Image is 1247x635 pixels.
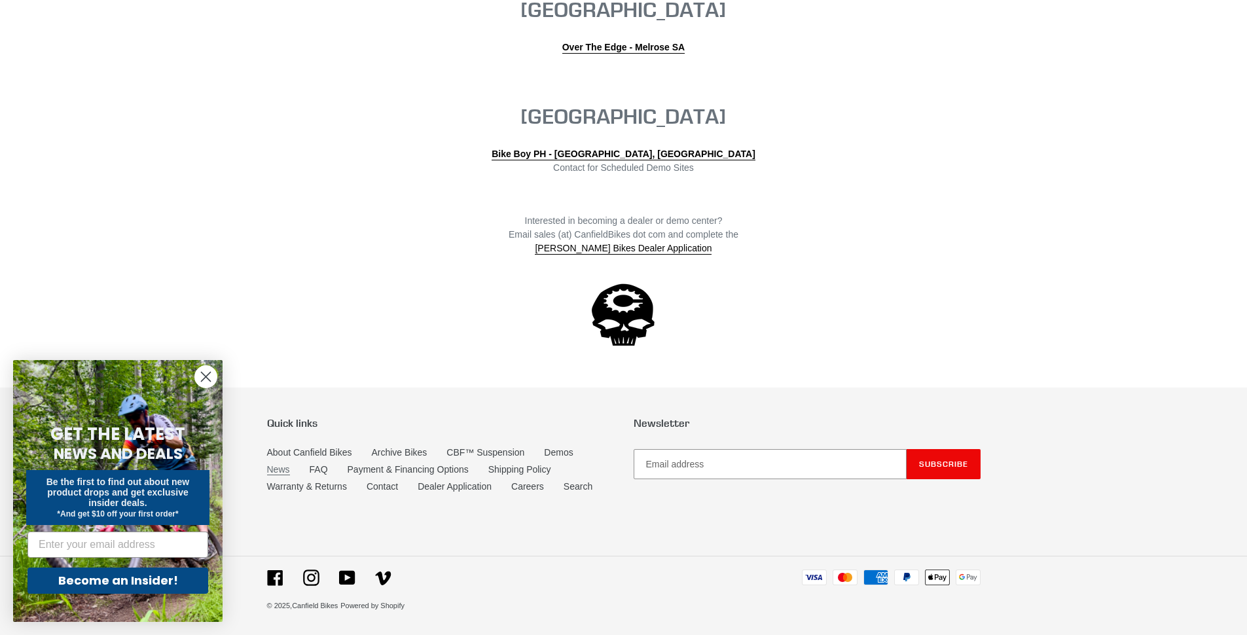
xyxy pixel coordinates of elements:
p: Interested in becoming a dealer or demo center? Email sales (at) CanfieldBikes dot com and comple... [328,214,919,269]
a: Bike Boy PH - [GEOGRAPHIC_DATA], [GEOGRAPHIC_DATA] [492,149,755,160]
button: Close dialog [194,365,217,388]
a: FAQ [310,464,328,475]
span: Subscribe [919,459,968,469]
p: Contact for Scheduled Demo Sites [328,147,919,175]
span: Be the first to find out about new product drops and get exclusive insider deals. [46,477,190,508]
input: Enter your email address [27,532,208,558]
a: CBF™ Suspension [446,447,524,458]
a: Demos [544,447,573,458]
strong: Over The Edge - Melrose SA [562,42,685,52]
span: *And get $10 off your first order* [57,509,178,518]
a: Contact [367,481,398,492]
p: Newsletter [634,417,981,429]
span: NEWS AND DEALS [54,443,183,464]
button: Become an Insider! [27,568,208,594]
p: Quick links [267,417,614,429]
a: Shipping Policy [488,464,551,475]
a: Canfield Bikes [292,602,338,609]
span: GET THE LATEST [50,422,185,446]
small: © 2025, [267,602,338,609]
a: Dealer Application [418,481,492,492]
button: Subscribe [907,449,981,479]
input: Email address [634,449,907,479]
strong: [GEOGRAPHIC_DATA] [520,103,726,129]
a: Powered by Shopify [340,602,405,609]
a: News [267,464,290,475]
a: Careers [511,481,544,492]
a: Archive Bikes [371,447,427,458]
a: Search [564,481,592,492]
a: [PERSON_NAME] Bikes Dealer Application [535,243,712,255]
a: About Canfield Bikes [267,447,352,458]
a: Payment & Financing Options [348,464,469,475]
strong: Bike Boy PH - [GEOGRAPHIC_DATA], [GEOGRAPHIC_DATA] [492,149,755,159]
a: Over The Edge - Melrose SA [562,42,685,54]
a: Warranty & Returns [267,481,347,492]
